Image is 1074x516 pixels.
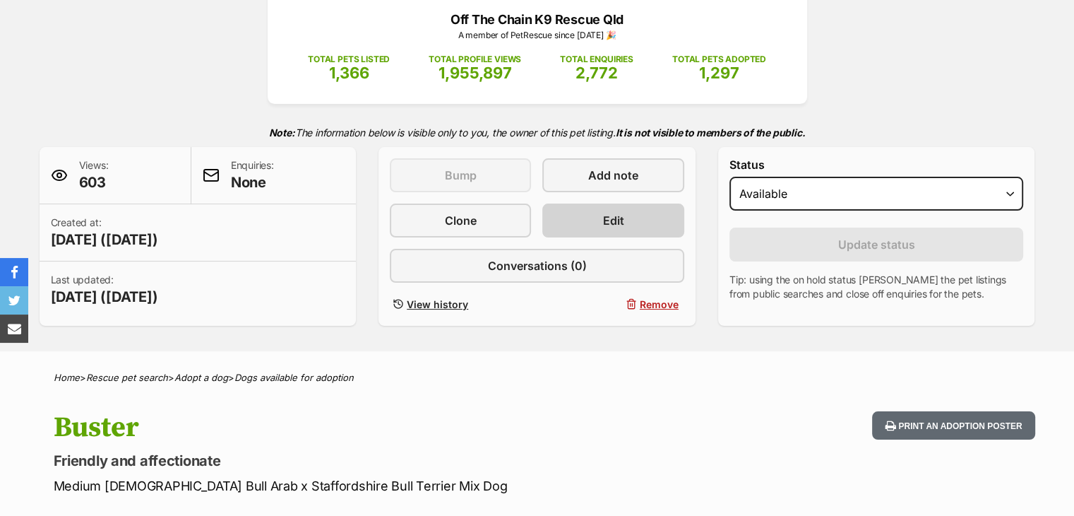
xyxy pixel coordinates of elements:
[86,372,168,383] a: Rescue pet search
[672,53,766,66] p: TOTAL PETS ADOPTED
[234,372,354,383] a: Dogs available for adoption
[699,64,739,82] span: 1,297
[729,273,1024,301] p: Tip: using the on hold status [PERSON_NAME] the pet listings from public searches and close off e...
[640,297,679,312] span: Remove
[79,158,109,192] p: Views:
[445,167,477,184] span: Bump
[329,64,369,82] span: 1,366
[51,230,158,250] span: [DATE] ([DATE])
[575,64,618,82] span: 2,772
[390,294,531,315] a: View history
[560,53,633,66] p: TOTAL ENQUIRIES
[54,451,651,471] p: Friendly and affectionate
[390,204,531,238] a: Clone
[616,127,806,139] strong: It is not visible to members of the public.
[542,294,684,315] button: Remove
[231,158,274,192] p: Enquiries:
[872,411,1034,440] button: Print an adoption poster
[54,476,651,496] p: Medium [DEMOGRAPHIC_DATA] Bull Arab x Staffordshire Bull Terrier Mix Dog
[51,273,158,307] p: Last updated:
[174,372,228,383] a: Adopt a dog
[54,411,651,444] h1: Buster
[54,372,80,383] a: Home
[51,216,158,250] p: Created at:
[438,64,512,82] span: 1,955,897
[729,228,1024,262] button: Update status
[289,29,786,42] p: A member of PetRescue since [DATE] 🎉
[79,172,109,192] span: 603
[231,172,274,192] span: None
[429,53,521,66] p: TOTAL PROFILE VIEWS
[269,127,295,139] strong: Note:
[445,212,477,229] span: Clone
[838,236,915,253] span: Update status
[390,249,684,283] a: Conversations (0)
[289,10,786,29] p: Off The Chain K9 Rescue Qld
[487,257,586,274] span: Conversations (0)
[588,167,638,184] span: Add note
[542,204,684,238] a: Edit
[18,373,1056,383] div: > > >
[308,53,390,66] p: TOTAL PETS LISTED
[390,158,531,192] button: Bump
[40,118,1035,147] p: The information below is visible only to you, the owner of this pet listing.
[603,212,624,229] span: Edit
[542,158,684,192] a: Add note
[407,297,468,312] span: View history
[729,158,1024,171] label: Status
[51,287,158,307] span: [DATE] ([DATE])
